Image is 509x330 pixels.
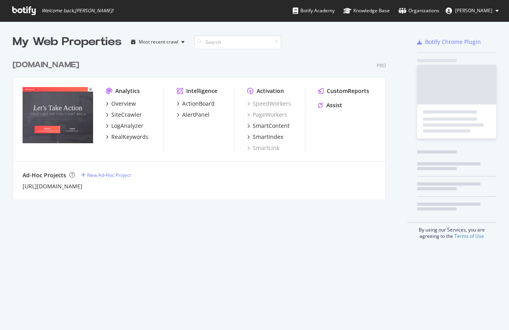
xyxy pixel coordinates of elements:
[257,87,284,95] div: Activation
[253,122,290,130] div: SmartContent
[343,7,390,15] div: Knowledge Base
[318,101,342,109] a: Assist
[106,133,149,141] a: RealKeywords
[42,8,113,14] span: Welcome back, [PERSON_NAME] !
[247,100,291,108] a: SpeedWorkers
[326,101,342,109] div: Assist
[13,59,79,71] div: [DOMAIN_NAME]
[106,122,143,130] a: LogAnalyzer
[417,38,481,46] a: Botify Chrome Plugin
[13,34,122,50] div: My Web Properties
[247,133,283,141] a: SmartIndex
[13,59,82,71] a: [DOMAIN_NAME]
[177,100,215,108] a: ActionBoard
[439,4,505,17] button: [PERSON_NAME]
[293,7,335,15] div: Botify Academy
[106,100,136,108] a: Overview
[115,87,140,95] div: Analytics
[111,133,149,141] div: RealKeywords
[455,7,492,14] span: Tara Voss
[398,7,439,15] div: Organizations
[247,144,279,152] a: SmartLink
[454,233,484,239] a: Terms of Use
[81,172,131,178] a: New Ad-Hoc Project
[128,36,188,48] button: Most recent crawl
[247,111,287,119] a: PageWorkers
[425,38,481,46] div: Botify Chrome Plugin
[106,111,142,119] a: SiteCrawler
[23,182,82,190] a: [URL][DOMAIN_NAME]
[111,100,136,108] div: Overview
[327,87,369,95] div: CustomReports
[186,87,217,95] div: Intelligence
[87,172,131,178] div: New Ad-Hoc Project
[407,222,496,239] div: By using our Services, you are agreeing to the
[253,133,283,141] div: SmartIndex
[139,40,178,44] div: Most recent crawl
[377,62,386,69] div: Pro
[318,87,369,95] a: CustomReports
[111,111,142,119] div: SiteCrawler
[111,122,143,130] div: LogAnalyzer
[23,171,66,179] div: Ad-Hoc Projects
[247,122,290,130] a: SmartContent
[177,111,210,119] a: AlertPanel
[13,50,392,199] div: grid
[182,111,210,119] div: AlertPanel
[182,100,215,108] div: ActionBoard
[194,35,281,49] input: Search
[23,87,93,144] img: classaction.org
